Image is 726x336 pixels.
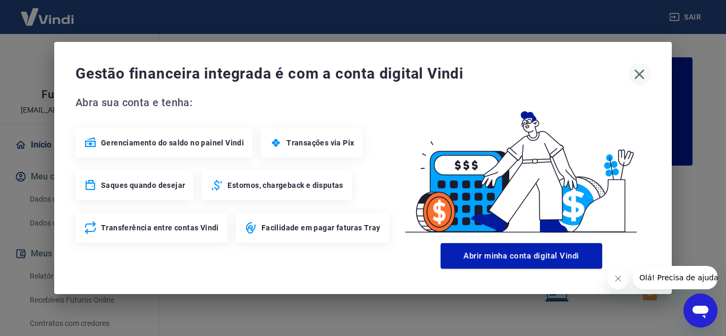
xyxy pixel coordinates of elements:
[101,137,244,148] span: Gerenciamento do saldo no painel Vindi
[441,243,602,269] button: Abrir minha conta digital Vindi
[261,222,381,233] span: Facilidade em pagar faturas Tray
[75,94,392,111] span: Abra sua conta e tenha:
[101,222,219,233] span: Transferência entre contas Vindi
[75,63,628,84] span: Gestão financeira integrada é com a conta digital Vindi
[683,294,717,328] iframe: Botão para abrir a janela de mensagens
[227,180,343,191] span: Estornos, chargeback e disputas
[633,266,717,289] iframe: Mensagem da empresa
[101,180,185,191] span: Saques quando desejar
[392,94,651,239] img: Good Billing
[6,7,89,16] span: Olá! Precisa de ajuda?
[286,137,354,148] span: Transações via Pix
[607,268,629,289] iframe: Fechar mensagem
